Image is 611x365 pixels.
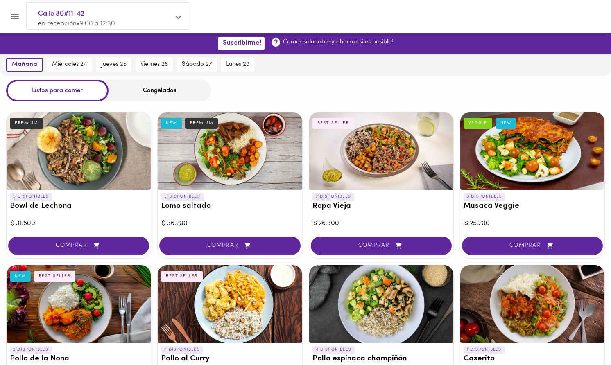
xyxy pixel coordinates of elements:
[10,193,52,201] p: 5 DISPONIBLES
[312,193,355,201] p: 7 DISPONIBLES
[464,118,492,128] div: VEGGIE
[311,237,452,255] button: COMPRAR
[158,265,302,343] div: Pollo al Curry
[221,39,261,47] span: ¡Suscribirme!
[161,118,182,128] div: NEW
[7,112,151,190] div: Bowl de Lechona
[10,202,147,211] h3: Bowl de Lechona
[109,80,211,101] div: Congelados
[170,242,290,249] span: COMPRAR
[161,193,204,201] p: 5 DISPONIBLES
[38,9,170,19] span: Calle 80#11-42
[47,58,92,72] button: miércoles 24
[96,58,131,72] button: jueves 25
[136,58,173,72] button: viernes 26
[18,242,139,249] span: COMPRAR
[161,271,203,282] div: BEST SELLER
[10,355,147,363] h3: Pollo de la Nona
[161,355,299,363] h3: Pollo al Curry
[161,346,203,354] p: 7 DISPONIBLES
[312,355,450,363] h3: Pollo espinaca champiñón
[321,242,441,249] span: COMPRAR
[462,237,603,255] button: COMPRAR
[7,265,151,343] div: Pollo de la Nona
[11,219,147,228] div: $ 31.800
[159,237,300,255] button: COMPRAR
[5,7,25,27] button: Menu
[464,355,601,363] h3: Caserito
[312,202,450,211] h3: Ropa Vieja
[460,112,604,190] div: Musaca Veggie
[161,202,299,211] h3: Lomo saltado
[185,118,218,128] div: PREMIUM
[52,61,87,68] span: miércoles 24
[38,20,115,27] span: en recepción • 9:00 a 12:30
[140,61,168,68] span: viernes 26
[464,193,506,201] p: 3 DISPONIBLES
[221,58,254,72] button: lunes 29
[177,58,217,72] button: sábado 27
[283,38,393,46] p: Comer saludable y ahorrar si es posible!
[10,118,43,128] div: PREMIUM
[162,219,298,228] div: $ 36.200
[312,118,354,128] div: BEST SELLER
[460,265,604,343] div: Caserito
[8,237,149,255] button: COMPRAR
[10,346,52,354] p: 2 DISPONIBLES
[464,346,505,354] p: 1 DISPONIBLES
[34,271,76,282] div: BEST SELLER
[218,37,265,50] button: ¡Suscribirme!
[12,61,37,68] span: mañana
[6,58,43,72] button: mañana
[6,80,109,101] div: Listos para comer
[313,219,449,228] div: $ 26.300
[309,112,453,190] div: Ropa Vieja
[158,112,302,190] div: Lomo saltado
[101,61,127,68] span: jueves 25
[464,202,601,211] h3: Musaca Veggie
[226,61,249,68] span: lunes 29
[312,346,355,354] p: 4 DISPONIBLES
[496,118,516,128] div: NEW
[182,61,212,68] span: sábado 27
[10,271,31,282] div: NEW
[309,265,453,343] div: Pollo espinaca champiñón
[472,242,593,249] span: COMPRAR
[563,318,603,357] iframe: Messagebird Livechat Widget
[464,219,600,228] div: $ 25.200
